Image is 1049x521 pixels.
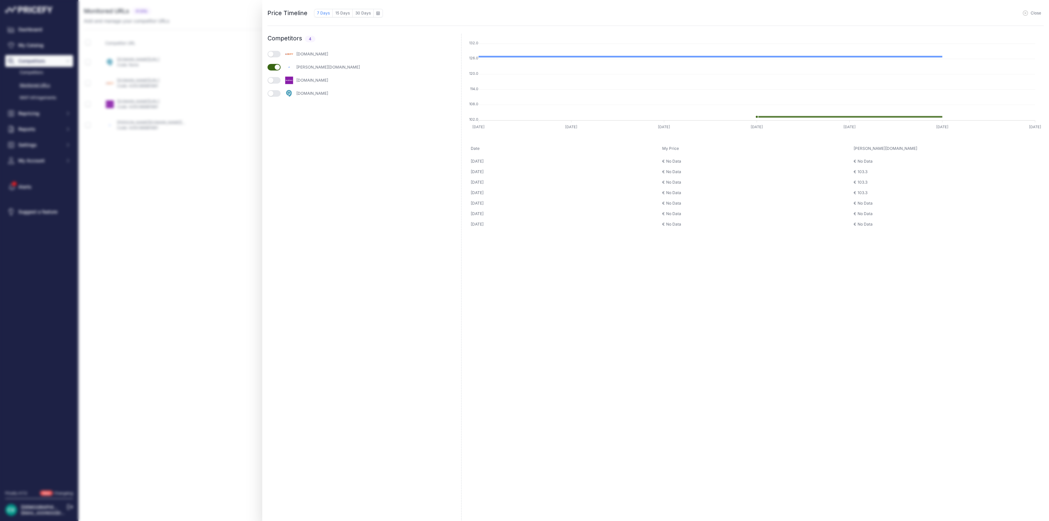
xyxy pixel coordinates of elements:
[854,190,856,195] div: €
[1029,125,1041,129] tspan: [DATE]
[858,169,867,174] div: 103.3
[854,222,856,227] div: €
[662,159,665,164] div: €
[565,125,577,129] tspan: [DATE]
[662,211,665,216] div: €
[296,78,344,83] div: [DOMAIN_NAME]
[471,159,484,164] div: [DATE]
[666,180,681,185] div: No Data
[1031,10,1041,16] span: Close
[666,222,681,227] div: No Data
[854,159,856,164] div: €
[666,190,681,195] div: No Data
[858,159,873,164] div: No Data
[469,102,478,106] tspan: 108.0
[662,169,665,174] div: €
[296,65,360,70] div: [PERSON_NAME][DOMAIN_NAME]
[858,180,867,185] div: 103.3
[471,169,484,174] div: [DATE]
[469,117,478,122] tspan: 102.0
[471,222,484,227] div: [DATE]
[267,9,307,18] div: Price Timeline
[854,180,856,185] div: €
[471,211,484,216] div: [DATE]
[854,146,917,151] span: [PERSON_NAME][DOMAIN_NAME]
[470,87,478,91] tspan: 114.0
[662,190,665,195] div: €
[471,201,484,206] div: [DATE]
[472,125,485,129] tspan: [DATE]
[662,222,665,227] div: €
[854,211,856,216] div: €
[666,211,681,216] div: No Data
[858,211,873,216] div: No Data
[666,201,681,206] div: No Data
[353,9,373,17] button: 30 Days
[854,201,856,206] div: €
[662,146,679,151] span: My Price
[471,190,484,195] div: [DATE]
[296,51,344,57] div: [DOMAIN_NAME]
[658,125,670,129] tspan: [DATE]
[471,146,480,151] span: Date
[469,56,478,60] tspan: 126.0
[751,125,763,129] tspan: [DATE]
[469,41,478,45] tspan: 132.0
[858,222,873,227] div: No Data
[296,91,344,96] div: [DOMAIN_NAME]
[662,180,665,185] div: €
[305,36,315,42] span: 4
[1023,10,1041,16] button: Close
[662,201,665,206] div: €
[936,125,948,129] tspan: [DATE]
[267,34,461,43] h2: Competitors
[314,9,333,17] button: 7 Days
[333,9,353,17] button: 15 Days
[843,125,856,129] tspan: [DATE]
[854,169,856,174] div: €
[666,169,681,174] div: No Data
[666,159,681,164] div: No Data
[858,190,867,195] div: 103.3
[858,201,873,206] div: No Data
[471,180,484,185] div: [DATE]
[469,71,478,76] tspan: 120.0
